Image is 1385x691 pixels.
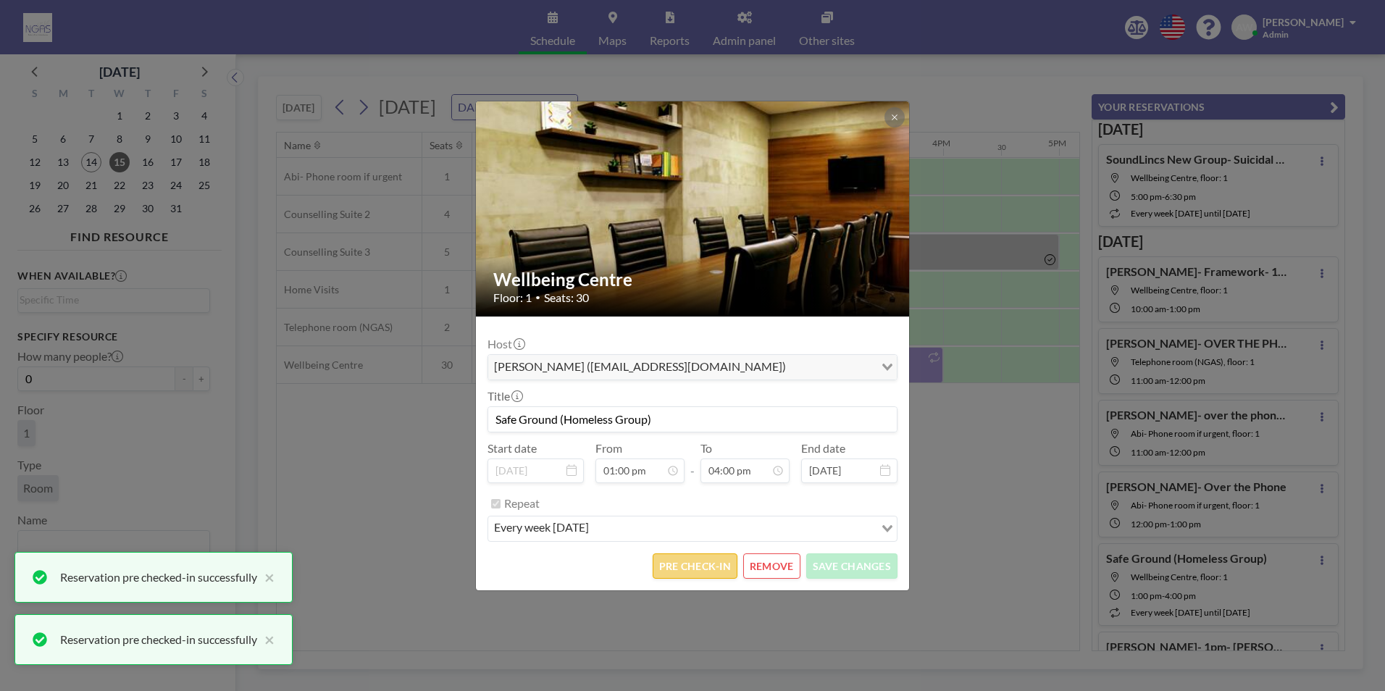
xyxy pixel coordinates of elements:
[491,519,592,538] span: every week [DATE]
[593,519,873,538] input: Search for option
[491,358,789,377] span: [PERSON_NAME] ([EMAIL_ADDRESS][DOMAIN_NAME])
[690,446,695,478] span: -
[544,290,589,305] span: Seats: 30
[535,292,540,303] span: •
[257,631,275,648] button: close
[488,441,537,456] label: Start date
[743,553,800,579] button: REMOVE
[790,358,873,377] input: Search for option
[595,441,622,456] label: From
[488,407,897,432] input: (No title)
[257,569,275,586] button: close
[488,355,897,380] div: Search for option
[806,553,897,579] button: SAVE CHANGES
[504,496,540,511] label: Repeat
[488,389,522,403] label: Title
[488,337,524,351] label: Host
[488,516,897,541] div: Search for option
[493,269,893,290] h2: Wellbeing Centre
[60,631,257,648] div: Reservation pre checked-in successfully
[700,441,712,456] label: To
[801,441,845,456] label: End date
[60,569,257,586] div: Reservation pre checked-in successfully
[493,290,532,305] span: Floor: 1
[476,64,911,353] img: 537.jpg
[653,553,737,579] button: PRE CHECK-IN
